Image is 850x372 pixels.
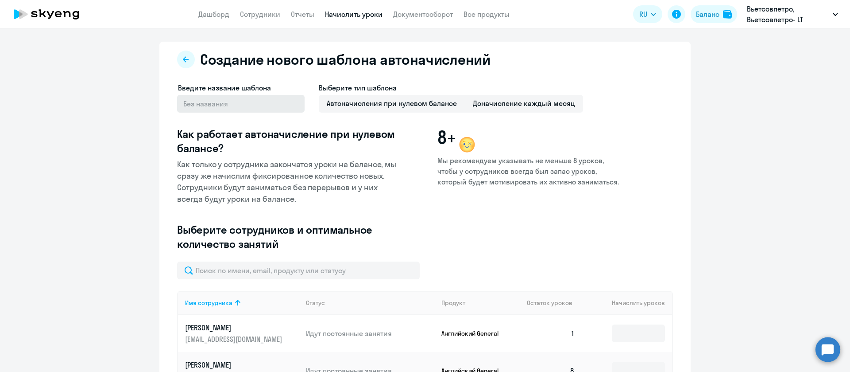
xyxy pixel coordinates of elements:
span: Автоначисления при нулевом балансе [319,95,465,113]
button: Балансbalance [691,5,737,23]
a: Начислить уроки [325,10,382,19]
span: Остаток уроков [527,299,572,307]
div: Остаток уроков [527,299,582,307]
input: Без названия [177,95,305,113]
a: [PERSON_NAME][EMAIL_ADDRESS][DOMAIN_NAME] [185,323,299,344]
h2: Создание нового шаблона автоначислений [200,51,491,68]
p: [PERSON_NAME] [185,323,284,333]
div: Статус [306,299,434,307]
p: [PERSON_NAME] [185,360,284,370]
p: [EMAIL_ADDRESS][DOMAIN_NAME] [185,334,284,344]
button: RU [633,5,662,23]
span: RU [639,9,647,20]
p: Как только у сотрудника закончатся уроки на балансе, мы сразу же начислим фиксированное количеств... [177,159,401,205]
a: Сотрудники [240,10,280,19]
div: Имя сотрудника [185,299,232,307]
h4: Выберите тип шаблона [319,82,583,93]
div: Имя сотрудника [185,299,299,307]
a: Отчеты [291,10,314,19]
a: Документооборот [393,10,453,19]
div: Статус [306,299,325,307]
a: Дашборд [198,10,229,19]
span: 8+ [437,127,456,148]
span: Доначисление каждый месяц [465,95,583,113]
img: balance [723,10,732,19]
p: Идут постоянные занятия [306,329,434,338]
div: Продукт [441,299,520,307]
img: wink [456,134,478,155]
th: Начислить уроков [582,291,672,315]
a: Все продукты [464,10,510,19]
h3: Как работает автоначисление при нулевом балансе? [177,127,401,155]
p: Вьетсовпетро, Вьетсовпетро- LT постоплата 80/20 [747,4,829,25]
p: Мы рекомендуем указывать не меньше 8 уроков, чтобы у сотрудников всегда был запас уроков, который... [437,155,620,187]
div: Баланс [696,9,719,20]
input: Поиск по имени, email, продукту или статусу [177,262,420,279]
p: Английский General [441,329,508,337]
h3: Выберите сотрудников и оптимальное количество занятий [177,223,401,251]
span: Введите название шаблона [178,83,271,92]
button: Вьетсовпетро, Вьетсовпетро- LT постоплата 80/20 [742,4,842,25]
div: Продукт [441,299,465,307]
td: 1 [520,315,582,352]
